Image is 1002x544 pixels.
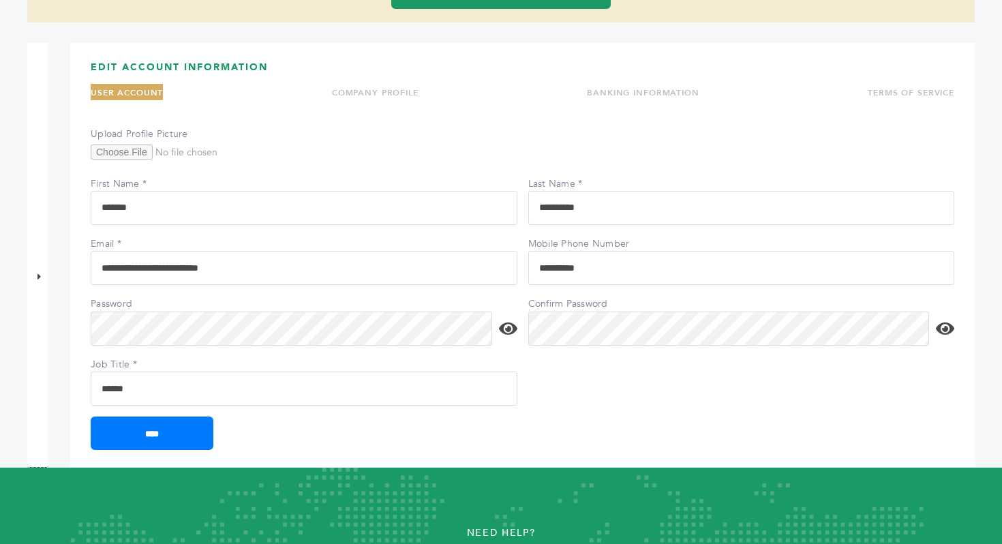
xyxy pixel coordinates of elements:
h3: EDIT ACCOUNT INFORMATION [91,61,954,85]
label: Email [91,237,186,251]
label: Job Title [91,358,186,372]
a: USER ACCOUNT [91,87,163,98]
label: Password [91,297,186,311]
p: Need Help? [50,523,952,543]
label: Confirm Password [528,297,624,311]
a: TERMS OF SERVICE [868,87,954,98]
label: Last Name [528,177,624,191]
label: Mobile Phone Number [528,237,630,251]
label: First Name [91,177,186,191]
a: BANKING INFORMATION [587,87,699,98]
a: COMPANY PROFILE [332,87,419,98]
label: Upload Profile Picture [91,127,188,141]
